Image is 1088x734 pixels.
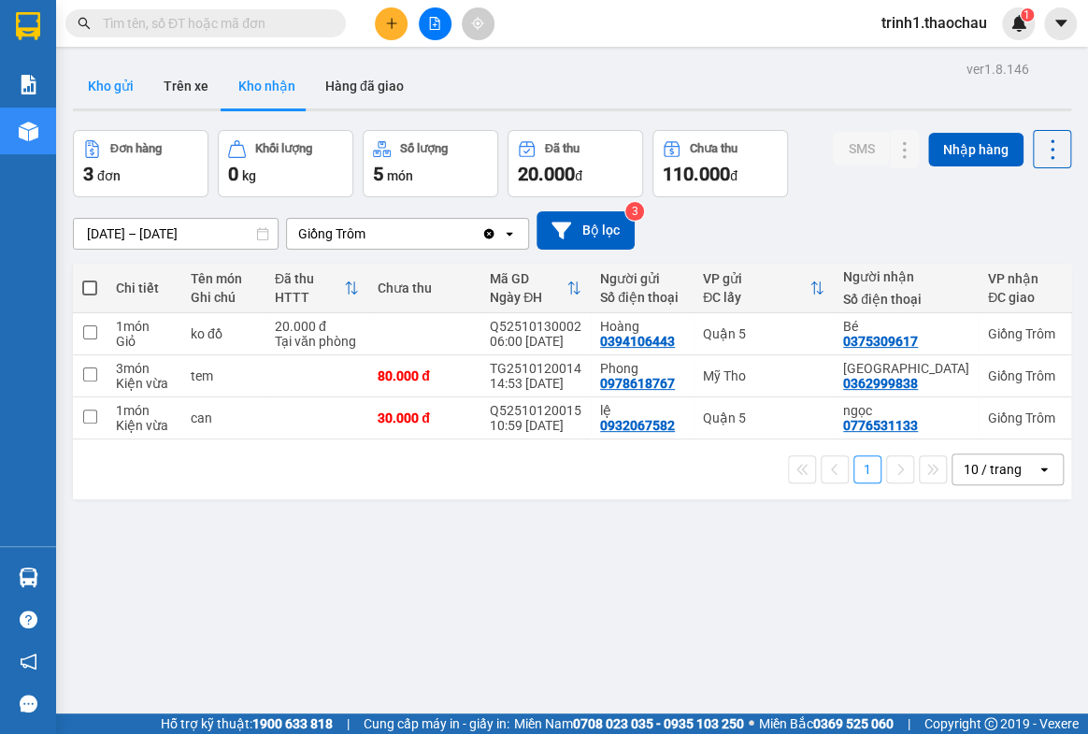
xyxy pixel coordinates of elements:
[1044,7,1077,40] button: caret-down
[600,376,675,391] div: 0978618767
[364,713,509,734] span: Cung cấp máy in - giấy in:
[843,403,969,418] div: ngọc
[363,130,498,197] button: Số lượng5món
[191,290,256,305] div: Ghi chú
[490,271,566,286] div: Mã GD
[843,334,918,349] div: 0375309617
[255,142,312,155] div: Khối lượng
[116,418,172,433] div: Kiện vừa
[600,361,684,376] div: Phong
[703,410,824,425] div: Quận 5
[252,716,333,731] strong: 1900 633 818
[20,695,37,712] span: message
[853,455,881,483] button: 1
[400,142,448,155] div: Số lượng
[575,168,582,183] span: đ
[16,12,40,40] img: logo-vxr
[703,290,809,305] div: ĐC lấy
[419,7,451,40] button: file-add
[1010,15,1027,32] img: icon-new-feature
[663,163,730,185] span: 110.000
[490,361,581,376] div: TG2510120014
[1037,462,1052,477] svg: open
[110,142,162,155] div: Đơn hàng
[490,418,581,433] div: 10:59 [DATE]
[367,224,369,243] input: Selected Giồng Trôm.
[759,713,894,734] span: Miền Bắc
[275,319,359,334] div: 20.000 đ
[690,142,737,155] div: Chưa thu
[928,133,1024,166] button: Nhập hàng
[275,334,359,349] div: Tại văn phòng
[490,376,581,391] div: 14:53 [DATE]
[78,17,91,30] span: search
[964,460,1022,479] div: 10 / trang
[73,130,208,197] button: Đơn hàng3đơn
[843,269,969,284] div: Người nhận
[843,418,918,433] div: 0776531133
[73,64,149,108] button: Kho gửi
[843,361,969,376] div: Chị Lộc
[730,168,737,183] span: đ
[116,361,172,376] div: 3 món
[462,7,494,40] button: aim
[387,168,413,183] span: món
[378,368,471,383] div: 80.000 đ
[275,271,344,286] div: Đã thu
[866,11,1002,35] span: trinh1.thaochau
[537,211,635,250] button: Bộ lọc
[20,653,37,670] span: notification
[228,163,238,185] span: 0
[265,264,368,313] th: Toggle SortBy
[573,716,744,731] strong: 0708 023 035 - 0935 103 250
[191,368,256,383] div: tem
[242,168,256,183] span: kg
[19,568,38,587] img: warehouse-icon
[191,326,256,341] div: ko đồ
[375,7,408,40] button: plus
[600,271,684,286] div: Người gửi
[694,264,834,313] th: Toggle SortBy
[813,716,894,731] strong: 0369 525 060
[116,403,172,418] div: 1 món
[275,290,344,305] div: HTTT
[428,17,441,30] span: file-add
[490,290,566,305] div: Ngày ĐH
[373,163,383,185] span: 5
[97,168,121,183] span: đơn
[502,226,517,241] svg: open
[116,334,172,349] div: Giỏ
[191,410,256,425] div: can
[378,281,471,295] div: Chưa thu
[600,290,684,305] div: Số điện thoại
[1021,8,1034,22] sup: 1
[703,368,824,383] div: Mỹ Tho
[471,17,484,30] span: aim
[490,334,581,349] div: 06:00 [DATE]
[490,319,581,334] div: Q52510130002
[625,202,644,221] sup: 3
[116,319,172,334] div: 1 món
[600,319,684,334] div: Hoàng
[508,130,643,197] button: Đã thu20.000đ
[19,122,38,141] img: warehouse-icon
[103,13,323,34] input: Tìm tên, số ĐT hoặc mã đơn
[74,219,278,249] input: Select a date range.
[843,292,969,307] div: Số điện thoại
[481,226,496,241] svg: Clear value
[984,717,997,730] span: copyright
[480,264,591,313] th: Toggle SortBy
[600,403,684,418] div: lệ
[385,17,398,30] span: plus
[161,713,333,734] span: Hỗ trợ kỹ thuật:
[310,64,419,108] button: Hàng đã giao
[600,418,675,433] div: 0932067582
[149,64,223,108] button: Trên xe
[908,713,910,734] span: |
[19,75,38,94] img: solution-icon
[843,376,918,391] div: 0362999838
[652,130,788,197] button: Chưa thu110.000đ
[600,334,675,349] div: 0394106443
[116,281,172,295] div: Chi tiết
[833,132,889,166] button: SMS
